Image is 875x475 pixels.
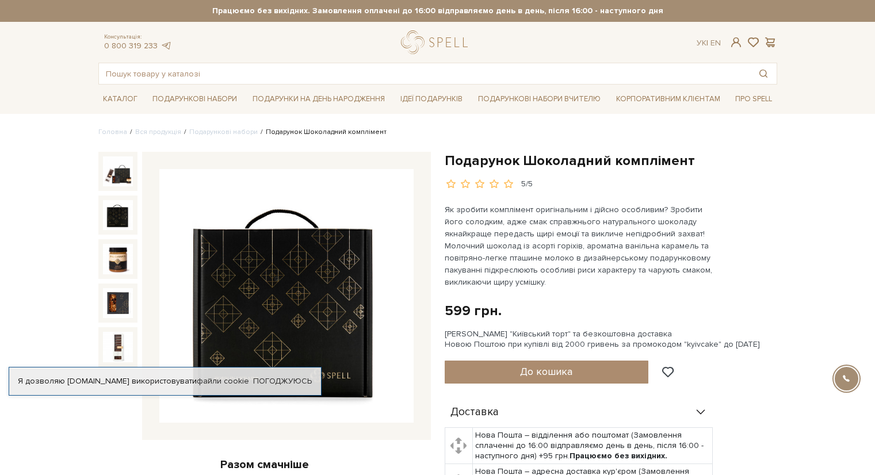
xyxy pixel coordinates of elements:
[99,63,750,84] input: Пошук товару у каталозі
[189,128,258,136] a: Подарункові набори
[197,376,249,386] a: файли cookie
[450,407,499,417] span: Доставка
[103,156,133,186] img: Подарунок Шоколадний комплімент
[731,90,777,108] a: Про Spell
[148,90,242,108] a: Подарункові набори
[750,63,777,84] button: Пошук товару у каталозі
[612,90,725,108] a: Корпоративним клієнтам
[253,376,312,386] a: Погоджуюсь
[401,30,473,54] a: logo
[396,90,467,108] a: Ідеї подарунків
[472,427,712,464] td: Нова Пошта – відділення або поштомат (Замовлення сплаченні до 16:00 відправляємо день в день, піс...
[706,38,708,48] span: |
[103,200,133,230] img: Подарунок Шоколадний комплімент
[520,365,572,378] span: До кошика
[697,38,721,48] div: Ук
[258,127,387,137] li: Подарунок Шоколадний комплімент
[103,288,133,318] img: Подарунок Шоколадний комплімент
[98,6,777,16] strong: Працюємо без вихідних. Замовлення оплачені до 16:00 відправляємо день в день, після 16:00 - насту...
[248,90,389,108] a: Подарунки на День народження
[445,361,649,384] button: До кошика
[103,332,133,362] img: Подарунок Шоколадний комплімент
[103,244,133,274] img: Подарунок Шоколадний комплімент
[98,457,431,472] div: Разом смачніше
[161,41,172,51] a: telegram
[104,33,172,41] span: Консультація:
[104,41,158,51] a: 0 800 319 233
[159,169,414,423] img: Подарунок Шоколадний комплімент
[98,90,142,108] a: Каталог
[521,179,533,190] div: 5/5
[445,302,502,320] div: 599 грн.
[570,451,667,461] b: Працюємо без вихідних.
[445,152,777,170] h1: Подарунок Шоколадний комплімент
[473,89,605,109] a: Подарункові набори Вчителю
[445,204,714,288] p: Як зробити комплімент оригінальним і дійсно особливим? Зробити його солодким, адже смак справжньо...
[98,128,127,136] a: Головна
[710,38,721,48] a: En
[445,329,777,350] div: [PERSON_NAME] "Київський торт" та безкоштовна доставка Новою Поштою при купівлі від 2000 гривень ...
[9,376,321,386] div: Я дозволяю [DOMAIN_NAME] використовувати
[135,128,181,136] a: Вся продукція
